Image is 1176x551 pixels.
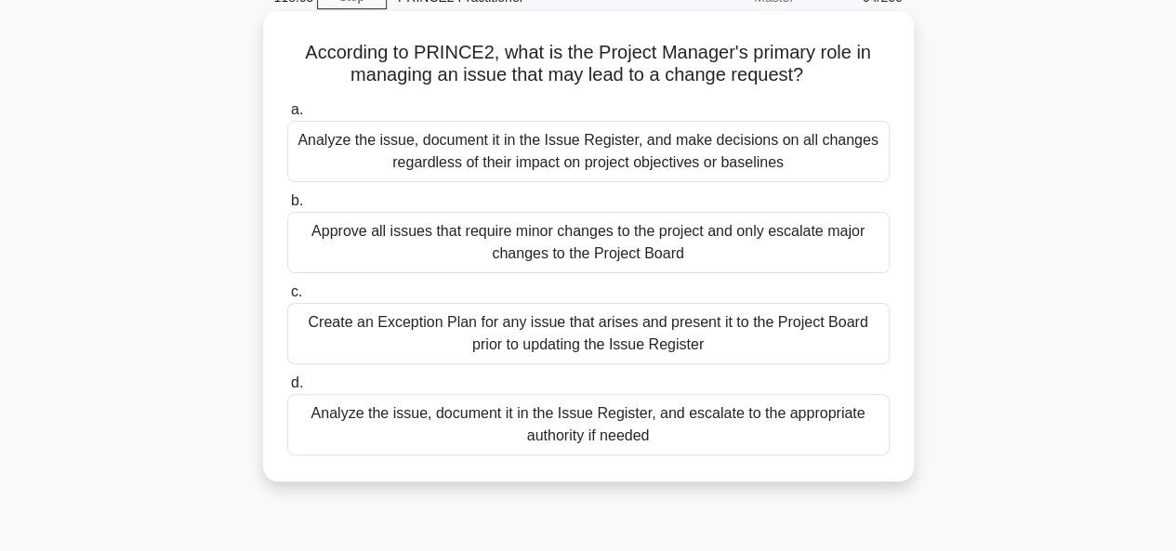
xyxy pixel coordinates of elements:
[287,303,890,364] div: Create an Exception Plan for any issue that arises and present it to the Project Board prior to u...
[291,192,303,208] span: b.
[291,283,302,299] span: c.
[287,121,890,182] div: Analyze the issue, document it in the Issue Register, and make decisions on all changes regardles...
[287,394,890,455] div: Analyze the issue, document it in the Issue Register, and escalate to the appropriate authority i...
[291,374,303,390] span: d.
[285,41,892,87] h5: According to PRINCE2, what is the Project Manager's primary role in managing an issue that may le...
[287,212,890,273] div: Approve all issues that require minor changes to the project and only escalate major changes to t...
[291,101,303,117] span: a.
